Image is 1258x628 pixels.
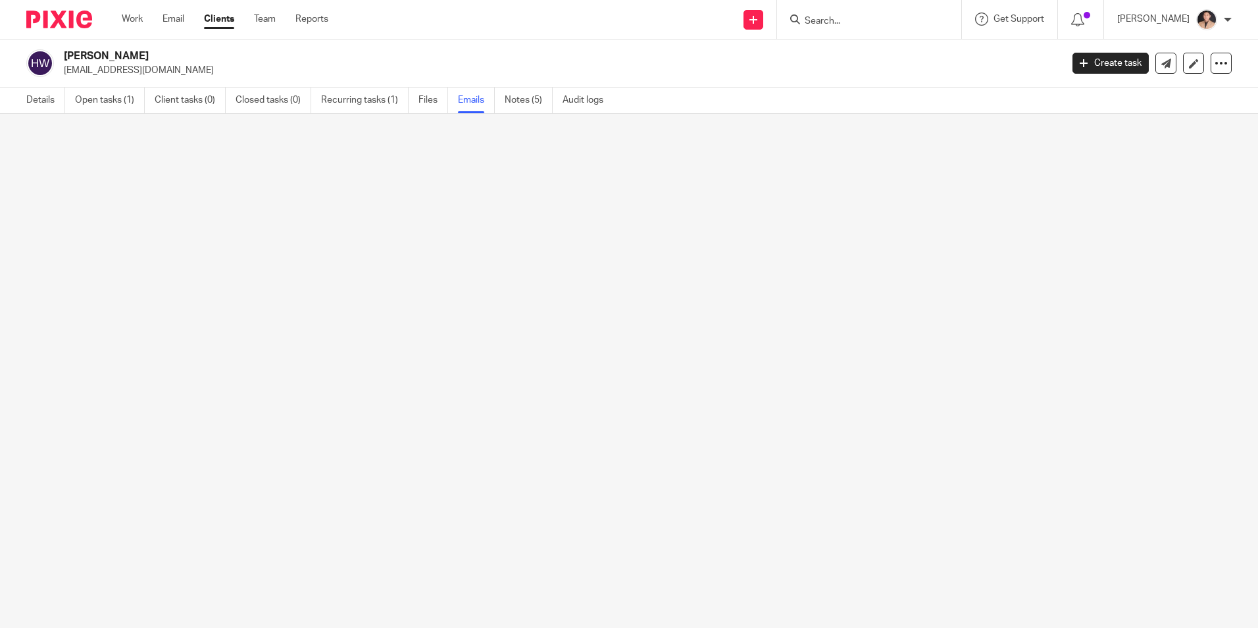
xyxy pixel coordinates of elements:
a: Files [418,88,448,113]
img: svg%3E [26,49,54,77]
a: Closed tasks (0) [236,88,311,113]
span: Get Support [994,14,1044,24]
a: Emails [458,88,495,113]
a: Clients [204,13,234,26]
a: Recurring tasks (1) [321,88,409,113]
a: Notes (5) [505,88,553,113]
a: Client tasks (0) [155,88,226,113]
img: Pixie [26,11,92,28]
a: Email [163,13,184,26]
img: Nikhil%20(2).jpg [1196,9,1217,30]
a: Work [122,13,143,26]
p: [EMAIL_ADDRESS][DOMAIN_NAME] [64,64,1053,77]
a: Edit client [1183,53,1204,74]
a: Send new email [1155,53,1176,74]
a: Reports [295,13,328,26]
a: Create task [1072,53,1149,74]
a: Open tasks (1) [75,88,145,113]
input: Search [803,16,922,28]
a: Team [254,13,276,26]
p: [PERSON_NAME] [1117,13,1190,26]
a: Details [26,88,65,113]
h2: [PERSON_NAME] [64,49,855,63]
a: Audit logs [563,88,613,113]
